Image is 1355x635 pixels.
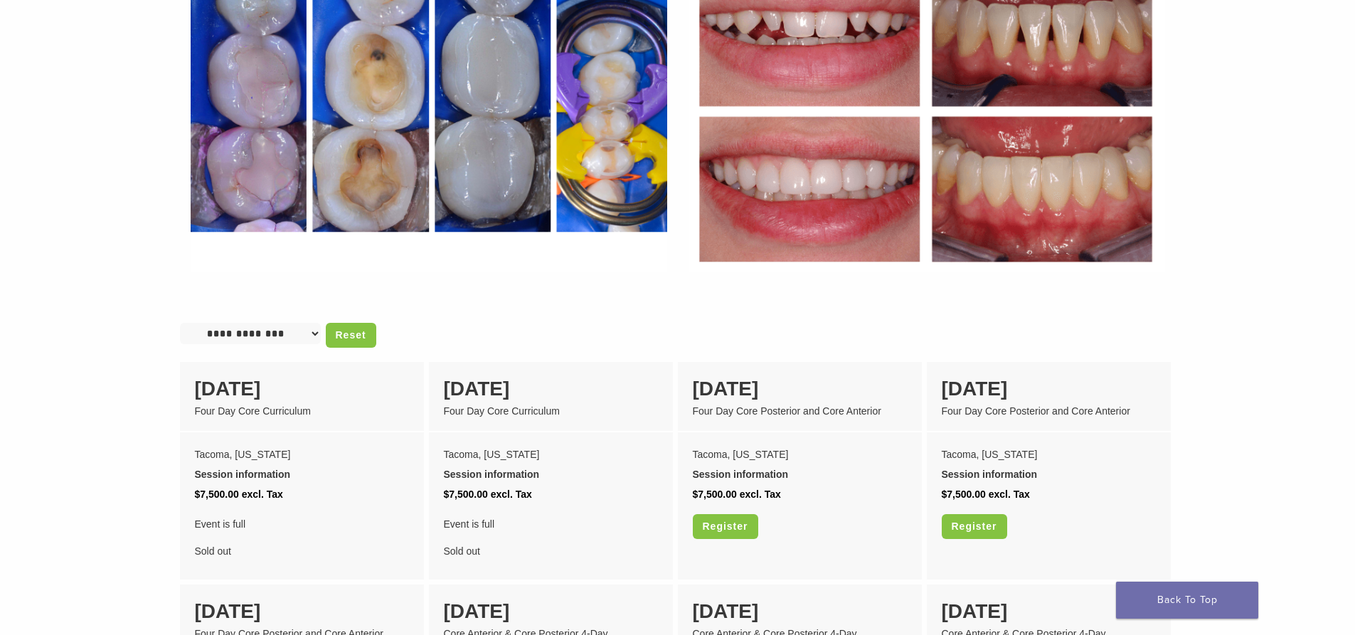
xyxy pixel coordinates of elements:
[693,489,737,500] span: $7,500.00
[195,514,409,561] div: Sold out
[444,444,658,464] div: Tacoma, [US_STATE]
[942,404,1156,419] div: Four Day Core Posterior and Core Anterior
[942,374,1156,404] div: [DATE]
[693,514,758,539] a: Register
[491,489,532,500] span: excl. Tax
[444,404,658,419] div: Four Day Core Curriculum
[942,489,986,500] span: $7,500.00
[195,597,409,626] div: [DATE]
[693,374,907,404] div: [DATE]
[740,489,781,500] span: excl. Tax
[195,444,409,464] div: Tacoma, [US_STATE]
[693,464,907,484] div: Session information
[242,489,283,500] span: excl. Tax
[195,489,239,500] span: $7,500.00
[195,404,409,419] div: Four Day Core Curriculum
[989,489,1030,500] span: excl. Tax
[444,597,658,626] div: [DATE]
[195,464,409,484] div: Session information
[942,444,1156,464] div: Tacoma, [US_STATE]
[195,374,409,404] div: [DATE]
[444,489,488,500] span: $7,500.00
[444,514,658,534] span: Event is full
[942,464,1156,484] div: Session information
[444,464,658,484] div: Session information
[693,404,907,419] div: Four Day Core Posterior and Core Anterior
[326,323,376,348] a: Reset
[693,597,907,626] div: [DATE]
[693,444,907,464] div: Tacoma, [US_STATE]
[1116,582,1258,619] a: Back To Top
[195,514,409,534] span: Event is full
[942,597,1156,626] div: [DATE]
[942,514,1007,539] a: Register
[444,374,658,404] div: [DATE]
[444,514,658,561] div: Sold out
